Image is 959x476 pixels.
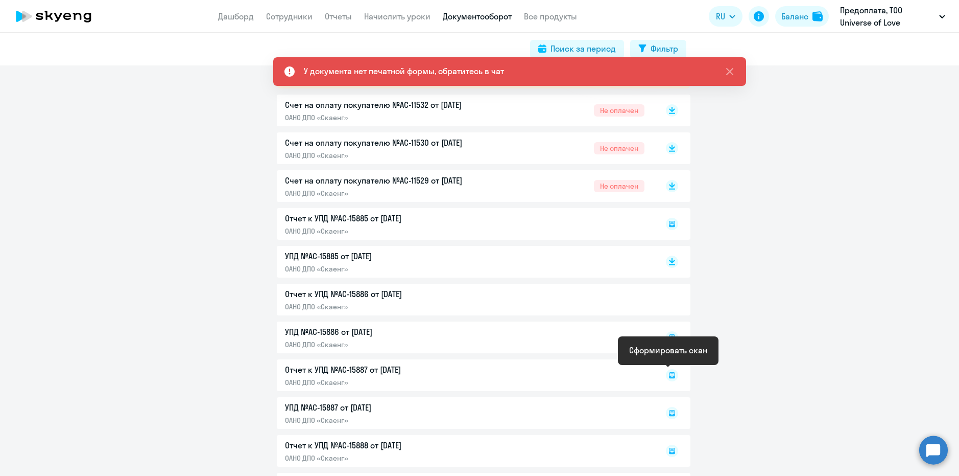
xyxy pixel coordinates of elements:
[285,174,644,198] a: Счет на оплату покупателю №AC-11529 от [DATE]ОАНО ДПО «Скаенг»Не оплачен
[325,11,352,21] a: Отчеты
[285,250,644,274] a: УПД №AC-15885 от [DATE]ОАНО ДПО «Скаенг»
[716,10,725,22] span: RU
[304,65,504,77] div: У документа нет печатной формы, обратитесь в чат
[266,11,313,21] a: Сотрудники
[594,142,644,154] span: Не оплачен
[524,11,577,21] a: Все продукты
[285,174,499,187] p: Счет на оплату покупателю №AC-11529 от [DATE]
[709,6,742,27] button: RU
[594,104,644,117] span: Не оплачен
[630,40,686,58] button: Фильтр
[285,250,499,262] p: УПД №AC-15885 от [DATE]
[443,11,512,21] a: Документооборот
[651,42,678,55] div: Фильтр
[835,4,950,29] button: Предоплата, ТОО Universe of Love (Универсе оф лове)
[285,113,499,122] p: ОАНО ДПО «Скаенг»
[629,344,707,356] div: Сформировать скан
[812,11,823,21] img: balance
[218,11,254,21] a: Дашборд
[285,137,644,160] a: Счет на оплату покупателю №AC-11530 от [DATE]ОАНО ДПО «Скаенг»Не оплачен
[364,11,430,21] a: Начислить уроки
[550,42,616,55] div: Поиск за период
[781,10,808,22] div: Баланс
[775,6,829,27] button: Балансbalance
[285,264,499,274] p: ОАНО ДПО «Скаенг»
[530,40,624,58] button: Поиск за период
[840,4,935,29] p: Предоплата, ТОО Universe of Love (Универсе оф лове)
[285,137,499,149] p: Счет на оплату покупателю №AC-11530 от [DATE]
[285,151,499,160] p: ОАНО ДПО «Скаенг»
[285,189,499,198] p: ОАНО ДПО «Скаенг»
[285,99,644,122] a: Счет на оплату покупателю №AC-11532 от [DATE]ОАНО ДПО «Скаенг»Не оплачен
[285,99,499,111] p: Счет на оплату покупателю №AC-11532 от [DATE]
[594,180,644,192] span: Не оплачен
